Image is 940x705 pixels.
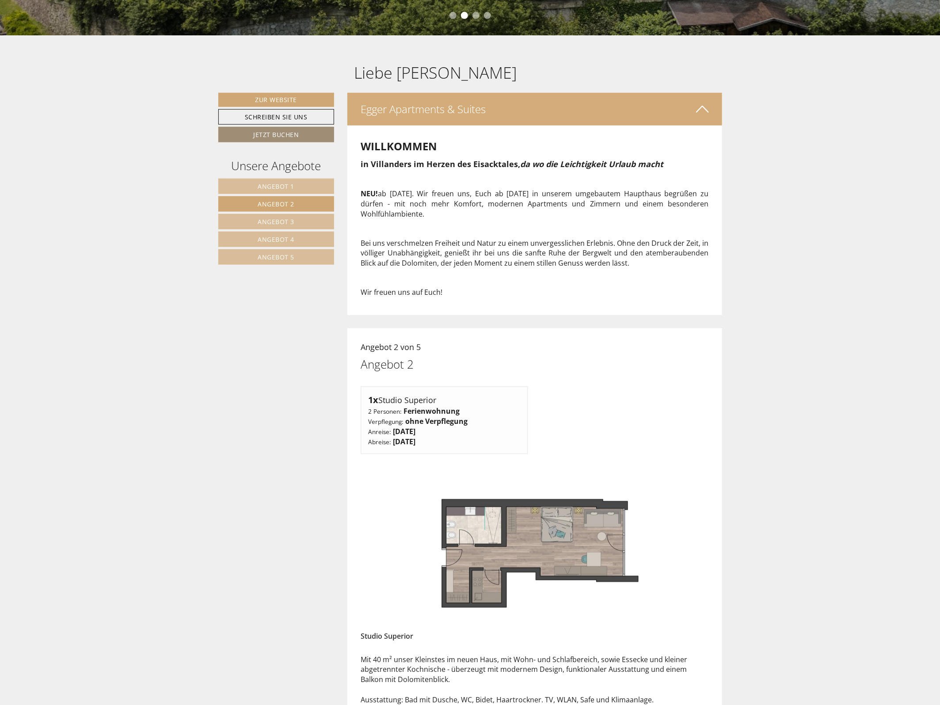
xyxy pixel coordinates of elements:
[218,158,335,174] div: Unsere Angebote
[368,394,521,407] div: Studio Superior
[361,342,421,352] span: Angebot 2 von 5
[361,356,414,373] div: Angebot 2
[258,253,295,261] span: Angebot 5
[368,417,403,426] small: Verpflegung:
[218,93,335,107] a: Zur Website
[361,238,709,269] p: Bei uns verschmelzen Freiheit und Natur zu einem unvergesslichen Erlebnis. Ohne den Druck der Zei...
[531,226,538,232] img: image
[361,468,709,642] img: image
[347,93,722,126] div: Egger Apartments & Suites
[218,127,335,142] a: Jetzt buchen
[368,427,391,436] small: Anreise:
[258,200,295,208] span: Angebot 2
[361,287,709,297] p: Wir freuen uns auf Euch!
[531,177,538,183] img: image
[393,427,415,436] b: [DATE]
[520,159,663,169] em: da wo die Leichtigkeit Urlaub macht
[258,182,295,191] span: Angebot 1
[361,139,437,153] strong: WILLKOMMEN
[376,544,385,566] button: Previous
[361,159,663,169] strong: in Villanders im Herzen des Eisacktales,
[361,625,426,642] div: Studio Superior
[361,189,378,198] strong: NEU!
[403,406,460,416] b: Ferienwohnung
[218,109,335,125] a: Schreiben Sie uns
[368,394,378,406] b: 1x
[684,544,693,566] button: Next
[393,437,415,446] b: [DATE]
[405,416,468,426] b: ohne Verpflegung
[361,189,709,219] p: ab [DATE]. Wir freuen uns, Euch ab [DATE] in unserem umgebautem Haupthaus begrüßen zu dürfen - mi...
[258,235,295,244] span: Angebot 4
[258,217,295,226] span: Angebot 3
[368,438,391,446] small: Abreise:
[354,64,517,82] h1: Liebe [PERSON_NAME]
[368,407,402,415] small: 2 Personen:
